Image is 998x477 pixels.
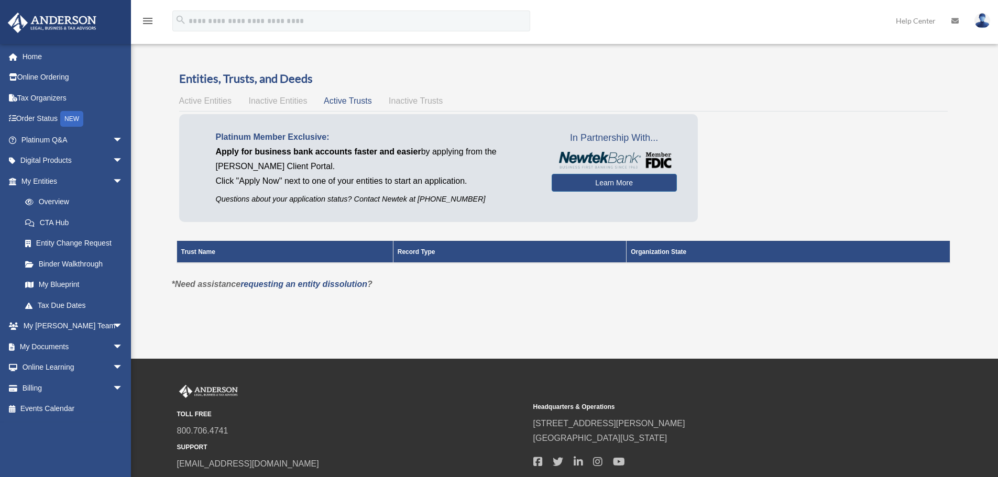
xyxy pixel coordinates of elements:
[240,280,367,289] a: requesting an entity dissolution
[113,357,134,379] span: arrow_drop_down
[141,15,154,27] i: menu
[533,402,882,413] small: Headquarters & Operations
[113,171,134,192] span: arrow_drop_down
[216,130,536,145] p: Platinum Member Exclusive:
[216,174,536,188] p: Click "Apply Now" next to one of your entities to start an application.
[216,193,536,206] p: Questions about your application status? Contact Newtek at [PHONE_NUMBER]
[113,336,134,358] span: arrow_drop_down
[627,241,950,263] th: Organization State
[216,147,421,156] span: Apply for business bank accounts faster and easier
[177,385,240,398] img: Anderson Advisors Platinum Portal
[5,13,100,33] img: Anderson Advisors Platinum Portal
[7,108,139,130] a: Order StatusNEW
[7,87,139,108] a: Tax Organizers
[7,357,139,378] a: Online Learningarrow_drop_down
[7,336,139,357] a: My Documentsarrow_drop_down
[974,13,990,28] img: User Pic
[7,129,139,150] a: Platinum Q&Aarrow_drop_down
[389,96,443,105] span: Inactive Trusts
[60,111,83,127] div: NEW
[7,398,139,419] a: Events Calendar
[15,212,134,233] a: CTA Hub
[7,378,139,398] a: Billingarrow_drop_down
[15,192,128,213] a: Overview
[393,241,627,263] th: Record Type
[179,71,948,87] h3: Entities, Trusts, and Deeds
[177,442,526,453] small: SUPPORT
[533,434,667,442] a: [GEOGRAPHIC_DATA][US_STATE]
[216,145,536,174] p: by applying from the [PERSON_NAME] Client Portal.
[324,96,372,105] span: Active Trusts
[557,152,672,169] img: NewtekBankLogoSM.png
[113,150,134,172] span: arrow_drop_down
[15,295,134,316] a: Tax Due Dates
[552,130,677,147] span: In Partnership With...
[7,316,139,337] a: My [PERSON_NAME] Teamarrow_drop_down
[248,96,307,105] span: Inactive Entities
[15,253,134,274] a: Binder Walkthrough
[179,96,232,105] span: Active Entities
[113,378,134,399] span: arrow_drop_down
[113,129,134,151] span: arrow_drop_down
[175,14,187,26] i: search
[177,409,526,420] small: TOLL FREE
[172,280,372,289] em: *Need assistance ?
[177,426,228,435] a: 800.706.4741
[533,419,685,428] a: [STREET_ADDRESS][PERSON_NAME]
[7,67,139,88] a: Online Ordering
[177,459,319,468] a: [EMAIL_ADDRESS][DOMAIN_NAME]
[113,316,134,337] span: arrow_drop_down
[7,150,139,171] a: Digital Productsarrow_drop_down
[7,171,134,192] a: My Entitiesarrow_drop_down
[15,274,134,295] a: My Blueprint
[7,46,139,67] a: Home
[552,174,677,192] a: Learn More
[15,233,134,254] a: Entity Change Request
[177,241,393,263] th: Trust Name
[141,18,154,27] a: menu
